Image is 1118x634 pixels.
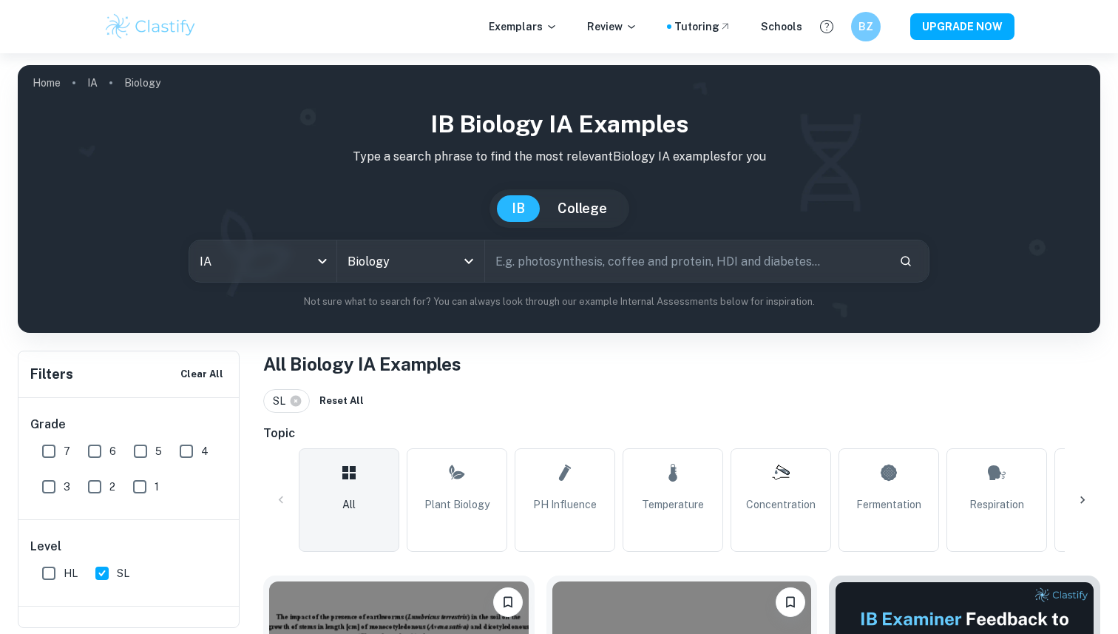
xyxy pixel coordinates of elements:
p: Review [587,18,637,35]
button: IB [497,195,540,222]
span: All [342,496,356,513]
span: Concentration [746,496,816,513]
a: Tutoring [674,18,731,35]
button: BZ [851,12,881,41]
span: 1 [155,479,159,495]
span: 7 [64,443,70,459]
span: 6 [109,443,116,459]
span: SL [273,393,292,409]
h6: Grade [30,416,228,434]
button: Reset All [316,390,367,412]
a: Schools [761,18,802,35]
h1: All Biology IA Examples [263,351,1100,377]
a: Home [33,72,61,93]
button: Bookmark [776,587,805,617]
span: 2 [109,479,115,495]
button: Search [893,249,918,274]
span: HL [64,565,78,581]
div: SL [263,389,310,413]
input: E.g. photosynthesis, coffee and protein, HDI and diabetes... [485,240,887,282]
h6: Filters [30,364,73,385]
span: 4 [201,443,209,459]
div: IA [189,240,336,282]
span: Fermentation [856,496,921,513]
h6: Topic [263,425,1100,442]
button: College [543,195,622,222]
img: Clastify logo [104,12,197,41]
p: Exemplars [489,18,558,35]
span: pH Influence [533,496,597,513]
h6: BZ [858,18,875,35]
span: 3 [64,479,70,495]
button: Open [458,251,479,272]
p: Type a search phrase to find the most relevant Biology IA examples for you [30,148,1088,166]
h6: Level [30,538,228,556]
span: Temperature [642,496,704,513]
p: Not sure what to search for? You can always look through our example Internal Assessments below f... [30,294,1088,309]
span: Plant Biology [424,496,489,513]
button: UPGRADE NOW [910,13,1014,40]
p: Biology [124,75,160,91]
button: Clear All [177,363,227,385]
img: profile cover [18,65,1100,333]
button: Help and Feedback [814,14,839,39]
span: SL [117,565,129,581]
h1: IB Biology IA examples [30,107,1088,142]
span: 5 [155,443,162,459]
a: IA [87,72,98,93]
button: Bookmark [493,587,523,617]
span: Respiration [969,496,1024,513]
